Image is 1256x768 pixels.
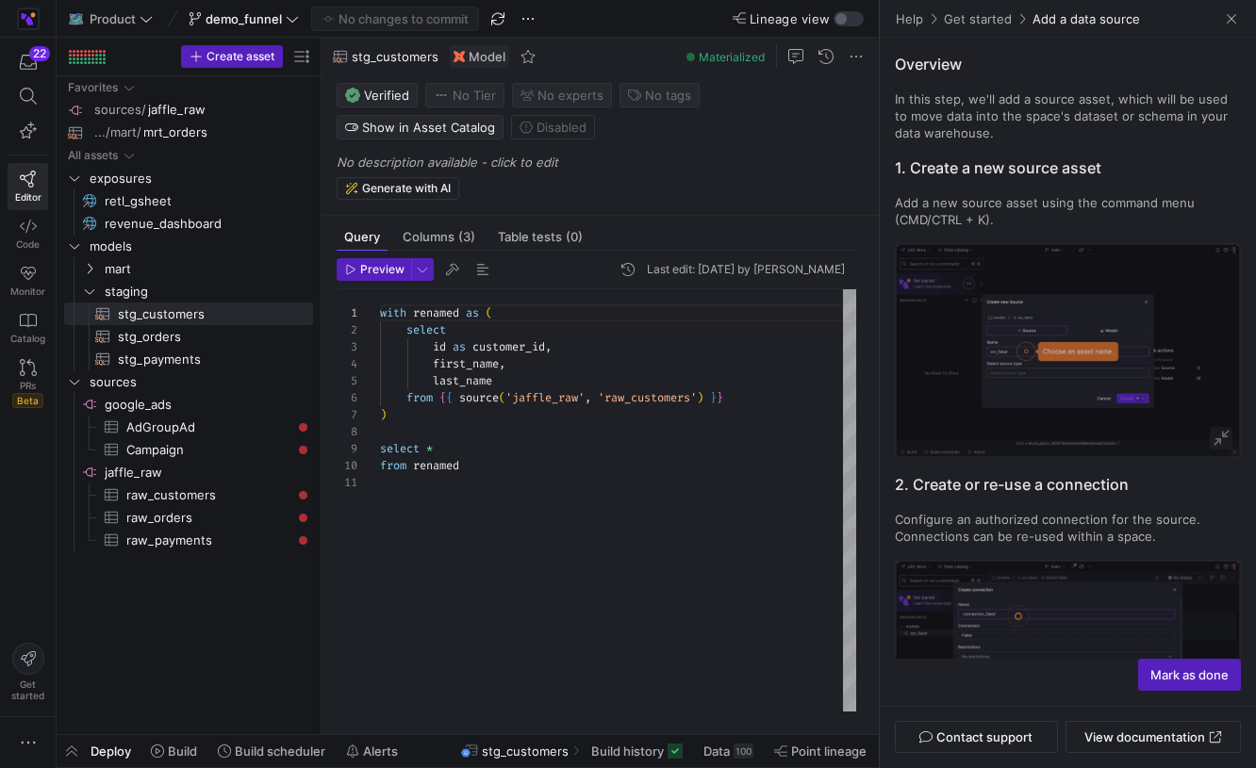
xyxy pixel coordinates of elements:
[64,348,313,370] a: stg_payments​​​​​​​​​​
[8,304,48,351] a: Catalog
[209,735,334,767] button: Build scheduler
[126,507,291,529] span: raw_orders​​​​​​​​​
[1084,729,1205,744] span: View documentation
[345,88,360,103] img: Verified
[8,45,48,79] button: 22
[64,416,313,438] a: AdGroupAd​​​​​​​​​
[64,393,313,416] a: google_ads​​​​​​​​
[645,88,691,103] span: No tags
[936,729,1033,744] span: Contact support
[10,286,45,297] span: Monitor
[337,258,411,281] button: Preview
[19,9,38,28] img: https://storage.googleapis.com/y42-prod-data-exchange/images/wGRgYe1eIP2JIxZ3aMfdjHlCeekm0sHD6HRd...
[12,393,43,408] span: Beta
[64,99,313,121] a: sources/jaffle_raw
[64,144,313,167] div: Press SPACE to select this row.
[184,7,304,31] button: demo_funnel
[360,263,405,276] span: Preview
[126,530,291,551] span: raw_payments​​​​​​​​​
[895,53,1241,75] h2: Overview
[105,213,291,235] span: revenue_dashboard​​​​​
[352,49,438,64] span: stg_customers
[8,635,48,709] button: Getstarted
[362,182,451,195] span: Generate with AI
[64,529,313,551] div: Press SPACE to select this row.
[505,390,585,405] span: 'jaffle_raw'
[126,417,291,438] span: AdGroupAd​​​​​​​​​
[64,99,313,122] div: Press SPACE to select this row.
[583,735,691,767] button: Build history
[337,372,357,389] div: 5
[337,115,504,139] button: Show in Asset Catalog
[105,190,291,212] span: retl_gsheet​​​​​
[64,393,313,416] div: Press SPACE to select this row.
[750,11,830,26] span: Lineage view
[64,506,313,529] a: raw_orders​​​​​​​​​
[585,390,591,405] span: ,
[699,50,765,64] span: Materialized
[439,390,446,405] span: {
[498,231,583,243] span: Table tests
[647,263,845,276] div: Last edit: [DATE] by [PERSON_NAME]
[433,373,492,388] span: last_name
[791,743,867,759] span: Point lineage
[64,167,313,189] div: Press SPACE to select this row.
[8,351,48,416] a: PRsBeta
[64,235,313,257] div: Press SPACE to select this row.
[64,483,313,506] a: raw_customers​​​​​​​​​
[94,122,141,143] span: .../mart/
[29,46,50,61] div: 22
[434,88,449,103] img: No tier
[64,212,313,235] div: Press SPACE to select this row.
[337,355,357,372] div: 4
[90,236,310,257] span: models
[363,743,398,759] span: Alerts
[413,458,459,473] span: renamed
[337,338,357,355] div: 3
[710,390,717,405] span: }
[16,238,40,250] span: Code
[8,3,48,35] a: https://storage.googleapis.com/y42-prod-data-exchange/images/wGRgYe1eIP2JIxZ3aMfdjHlCeekm0sHD6HRd...
[406,390,433,405] span: from
[337,155,871,170] p: No description available - click to edit
[126,484,291,506] span: raw_customers​​​​​​​​​
[337,389,357,406] div: 6
[64,122,313,144] div: Press SPACE to select this row.
[64,438,313,461] a: Campaign​​​​​​​​​
[703,743,730,759] span: Data
[433,339,446,354] span: id
[537,88,603,103] span: No expert s
[64,461,313,483] a: jaffle_raw​​​​​​​​
[64,122,313,143] a: .../mart/mrt_orders
[337,474,357,491] div: 11
[337,177,459,200] button: Generate with AI
[380,305,406,320] span: with
[64,7,157,31] button: 🗺️Product
[943,10,1013,27] a: Get started
[68,81,118,94] div: Favorites
[64,529,313,551] a: raw_payments​​​​​​​​​
[337,321,357,338] div: 2
[897,245,1239,456] img: undefined
[482,743,569,759] span: stg_customers
[344,231,380,243] span: Query
[181,45,283,68] button: Create asset
[118,326,291,348] span: stg_orders​​​​​​​​​​
[64,325,313,348] div: Press SPACE to select this row.
[69,12,82,25] span: 🗺️
[380,407,387,422] span: )
[499,356,505,371] span: ,
[8,257,48,304] a: Monitor
[64,483,313,506] div: Press SPACE to select this row.
[697,390,703,405] span: )
[64,76,313,99] div: Press SPACE to select this row.
[620,83,700,107] button: No tags
[64,370,313,393] div: Press SPACE to select this row.
[433,356,499,371] span: first_name
[337,457,357,474] div: 10
[486,305,492,320] span: (
[466,305,479,320] span: as
[64,348,313,370] div: Press SPACE to select this row.
[64,212,313,235] a: revenue_dashboard​​​​​
[895,90,1241,141] p: In this step, we'll add a source asset, which will be used to move data into the space's dataset ...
